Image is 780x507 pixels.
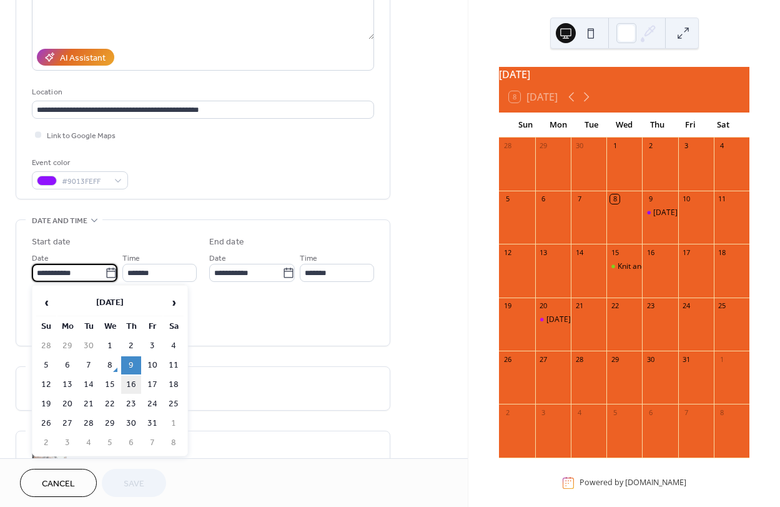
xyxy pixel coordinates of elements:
[610,354,620,364] div: 29
[618,261,712,272] div: Knit and Crochet Gathering
[503,301,512,311] div: 19
[47,129,116,143] span: Link to Google Maps
[79,395,99,413] td: 21
[606,261,642,272] div: Knit and Crochet Gathering
[142,434,162,452] td: 7
[142,376,162,394] td: 17
[608,113,641,138] div: Wed
[575,408,584,417] div: 4
[36,414,56,433] td: 26
[121,414,141,433] td: 30
[646,408,655,417] div: 6
[79,376,99,394] td: 14
[646,301,655,311] div: 23
[121,356,141,374] td: 9
[142,414,162,433] td: 31
[164,434,184,452] td: 8
[575,248,584,257] div: 14
[100,356,120,374] td: 8
[100,414,120,433] td: 29
[718,408,727,417] div: 8
[36,395,56,413] td: 19
[100,376,120,394] td: 15
[142,337,162,355] td: 3
[539,248,548,257] div: 13
[499,67,749,82] div: [DATE]
[509,113,542,138] div: Sun
[575,354,584,364] div: 28
[79,434,99,452] td: 4
[164,290,183,315] span: ›
[580,478,686,488] div: Powered by
[641,113,674,138] div: Thu
[100,395,120,413] td: 22
[642,208,678,218] div: Thursday Evening Class: Mastering English as a 2nd Language
[610,248,620,257] div: 15
[575,301,584,311] div: 21
[36,356,56,374] td: 5
[57,395,77,413] td: 20
[209,236,244,249] div: End date
[32,252,49,265] span: Date
[718,248,727,257] div: 18
[121,318,141,336] th: Th
[542,113,575,138] div: Mon
[539,141,548,151] div: 29
[682,354,691,364] div: 31
[682,248,691,257] div: 17
[36,318,56,336] th: Su
[60,52,106,65] div: AI Assistant
[164,356,184,374] td: 11
[539,354,548,364] div: 27
[79,356,99,374] td: 7
[718,301,727,311] div: 25
[100,434,120,452] td: 5
[57,318,77,336] th: Mo
[164,376,184,394] td: 18
[610,194,620,204] div: 8
[610,141,620,151] div: 1
[610,301,620,311] div: 22
[164,337,184,355] td: 4
[142,318,162,336] th: Fr
[164,414,184,433] td: 1
[121,376,141,394] td: 16
[79,414,99,433] td: 28
[682,194,691,204] div: 10
[164,318,184,336] th: Sa
[32,236,71,249] div: Start date
[121,395,141,413] td: 23
[36,376,56,394] td: 12
[37,290,56,315] span: ‹
[535,314,571,325] div: Monday Morning ESL (English as a 2nd Language)
[503,408,512,417] div: 2
[610,408,620,417] div: 5
[718,194,727,204] div: 11
[575,113,608,138] div: Tue
[706,113,739,138] div: Sat
[32,86,372,99] div: Location
[300,252,317,265] span: Time
[57,337,77,355] td: 29
[503,141,512,151] div: 28
[142,395,162,413] td: 24
[646,248,655,257] div: 16
[79,337,99,355] td: 30
[121,434,141,452] td: 6
[682,141,691,151] div: 3
[546,314,716,325] div: [DATE] Morning ESL (English as a 2nd Language)
[646,141,655,151] div: 2
[575,194,584,204] div: 7
[503,248,512,257] div: 12
[539,194,548,204] div: 6
[539,301,548,311] div: 20
[503,194,512,204] div: 5
[209,252,226,265] span: Date
[20,469,97,497] button: Cancel
[32,214,87,228] span: Date and time
[57,376,77,394] td: 13
[718,141,727,151] div: 4
[37,49,114,66] button: AI Assistant
[682,301,691,311] div: 24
